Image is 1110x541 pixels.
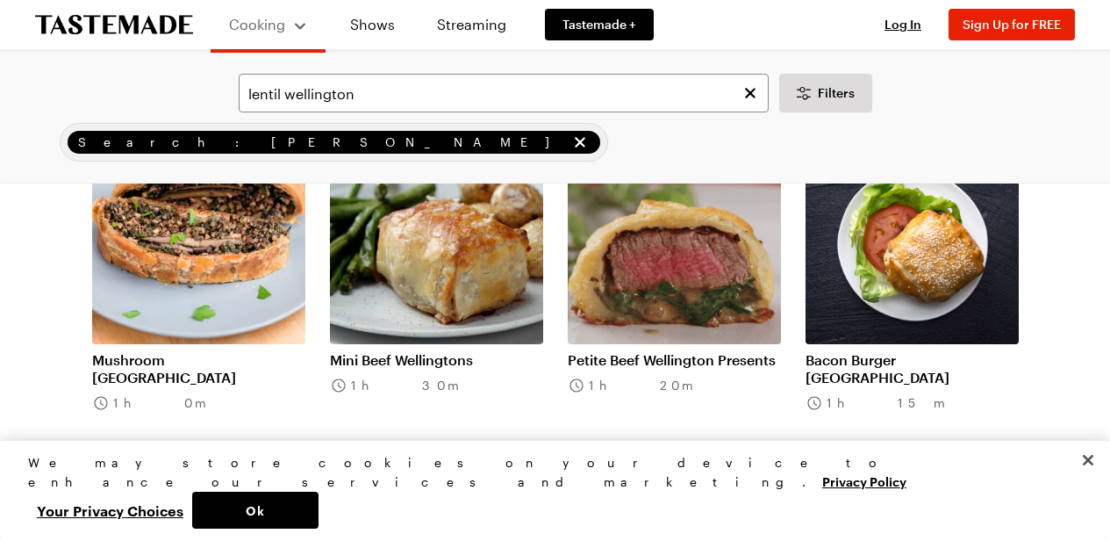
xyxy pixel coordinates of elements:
button: Cooking [228,7,308,42]
span: Tastemade + [562,16,636,33]
span: Search: [PERSON_NAME] [78,133,567,152]
a: Mushroom [GEOGRAPHIC_DATA] [92,351,305,386]
span: Log In [884,17,921,32]
button: Close [1069,441,1107,480]
a: Tastemade + [545,9,654,40]
a: More information about your privacy, opens in a new tab [822,472,906,489]
button: Log In [868,16,938,33]
button: Your Privacy Choices [28,492,192,529]
a: Bacon Burger [GEOGRAPHIC_DATA] [806,351,1019,386]
a: Petite Beef Wellington Presents [568,351,781,369]
div: Privacy [28,453,1067,529]
span: Sign Up for FREE [963,17,1061,32]
button: Clear search [741,83,760,103]
button: Ok [192,492,319,529]
button: Sign Up for FREE [949,9,1075,40]
span: Cooking [229,16,285,32]
a: Mini Beef Wellingtons [330,351,543,369]
div: We may store cookies on your device to enhance our services and marketing. [28,453,1067,492]
button: remove Search: lentil wellington [570,133,590,152]
span: Filters [818,84,855,102]
a: To Tastemade Home Page [35,15,193,35]
button: Desktop filters [779,74,872,112]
